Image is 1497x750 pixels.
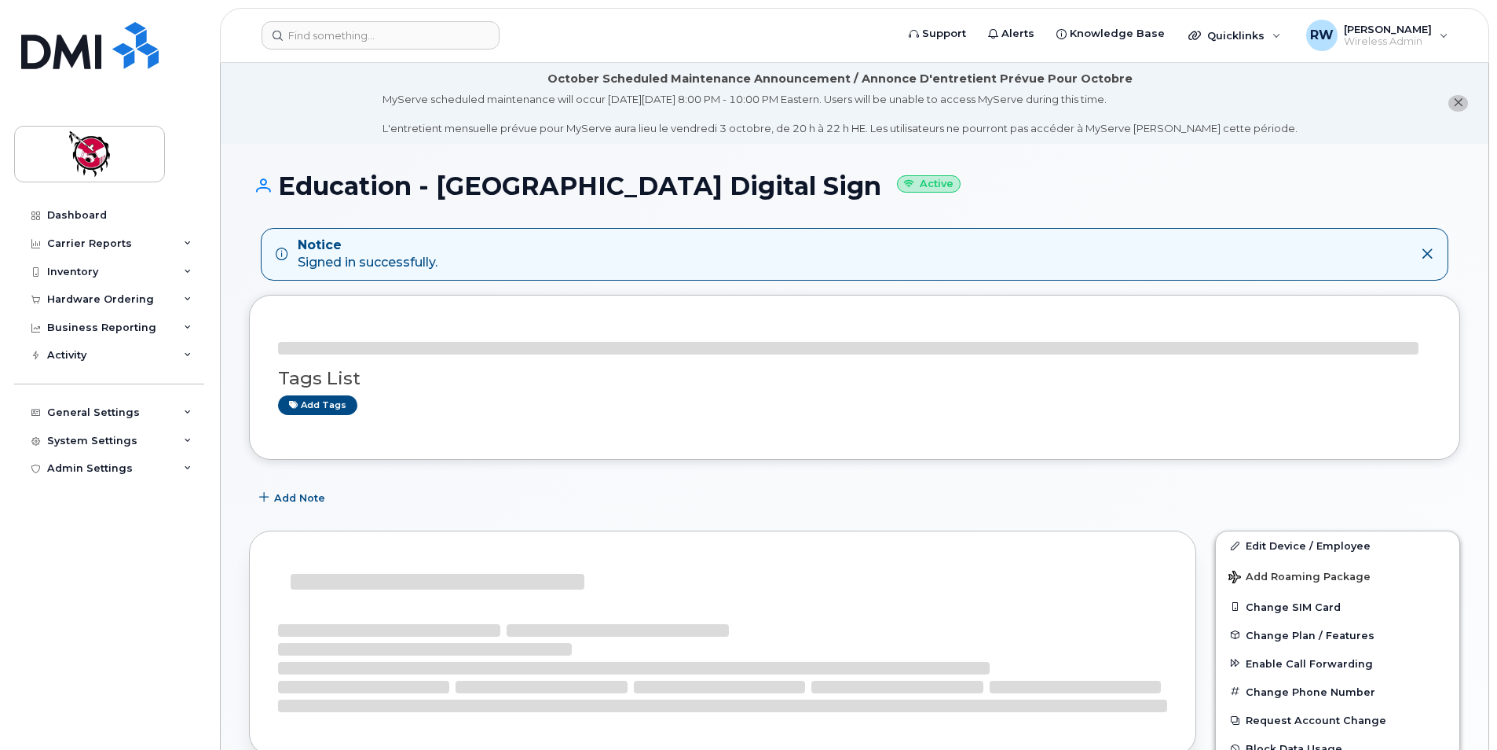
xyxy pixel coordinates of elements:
[249,483,339,512] button: Add Note
[249,172,1460,200] h1: Education - [GEOGRAPHIC_DATA] Digital Sign
[1246,629,1374,641] span: Change Plan / Features
[1216,560,1459,592] button: Add Roaming Package
[1216,649,1459,678] button: Enable Call Forwarding
[1246,657,1373,669] span: Enable Call Forwarding
[1216,621,1459,649] button: Change Plan / Features
[278,395,357,415] a: Add tags
[298,237,437,273] div: Signed in successfully.
[1228,571,1371,586] span: Add Roaming Package
[1216,531,1459,560] a: Edit Device / Employee
[278,369,1431,388] h3: Tags List
[298,237,437,255] strong: Notice
[1216,593,1459,621] button: Change SIM Card
[1216,678,1459,706] button: Change Phone Number
[897,175,961,193] small: Active
[547,71,1133,87] div: October Scheduled Maintenance Announcement / Annonce D'entretient Prévue Pour Octobre
[382,92,1298,136] div: MyServe scheduled maintenance will occur [DATE][DATE] 8:00 PM - 10:00 PM Eastern. Users will be u...
[1448,95,1468,112] button: close notification
[1216,706,1459,734] button: Request Account Change
[274,491,325,506] span: Add Note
